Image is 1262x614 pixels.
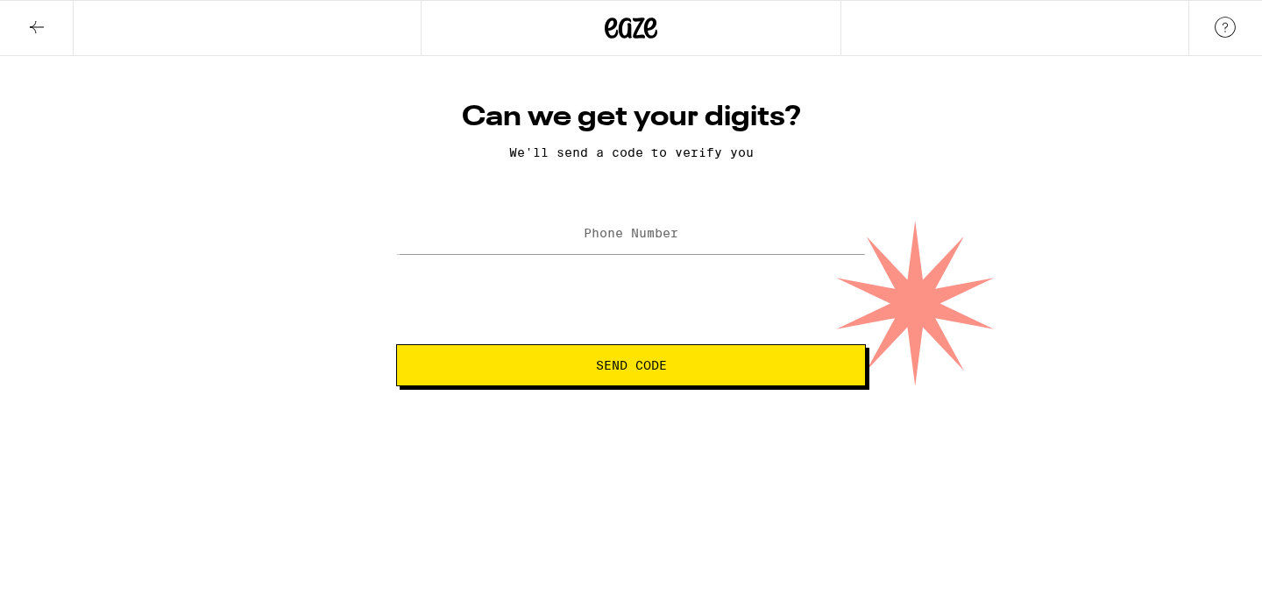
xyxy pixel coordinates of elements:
span: Send Code [596,359,667,371]
input: Phone Number [396,215,866,254]
label: Phone Number [584,226,678,240]
button: Send Code [396,344,866,386]
h1: Can we get your digits? [396,100,866,135]
p: We'll send a code to verify you [396,145,866,159]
